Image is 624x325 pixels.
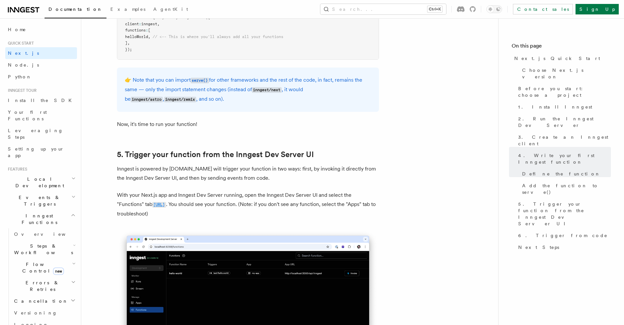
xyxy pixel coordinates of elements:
[252,87,282,93] code: inngest/next
[45,2,106,18] a: Documentation
[5,143,77,161] a: Setting up your app
[518,85,611,98] span: Before you start: choose a project
[48,7,103,12] span: Documentation
[8,128,63,140] span: Leveraging Steps
[5,210,77,228] button: Inngest Functions
[516,150,611,168] a: 4. Write your first Inngest function
[11,228,77,240] a: Overview
[8,26,26,33] span: Home
[5,125,77,143] a: Leveraging Steps
[516,230,611,241] a: 6. Trigger from code
[518,201,611,227] span: 5. Trigger your function from the Inngest Dev Server UI
[8,74,32,79] span: Python
[127,41,130,45] span: ,
[11,277,77,295] button: Errors & Retries
[125,75,371,104] p: 👉 Note that you can import for other frameworks and the rest of the code, in fact, remains the sa...
[5,71,77,83] a: Python
[152,201,166,207] a: [URL]
[512,42,611,52] h4: On this page
[125,34,148,39] span: helloWorld
[146,28,148,32] span: :
[11,295,77,307] button: Cancellation
[5,59,77,71] a: Node.js
[11,298,68,304] span: Cancellation
[516,101,611,113] a: 1. Install Inngest
[5,88,37,93] span: Inngest tour
[518,134,611,147] span: 3. Create an Inngest client
[110,7,145,12] span: Examples
[191,78,209,83] code: serve()
[131,97,163,102] code: inngest/astro
[8,51,39,56] span: Next.js
[518,244,559,251] span: Next Steps
[576,4,619,14] a: Sign Up
[518,115,611,129] span: 2. Run the Inngest Dev Server
[11,307,77,319] a: Versioning
[5,106,77,125] a: Your first Functions
[520,168,611,180] a: Define the function
[518,104,592,110] span: 1. Install Inngest
[14,232,82,237] span: Overview
[516,131,611,150] a: 3. Create an Inngest client
[512,52,611,64] a: Next.js Quick Start
[157,22,160,26] span: ,
[153,34,283,39] span: // <-- This is where you'll always add all your functions
[518,232,608,239] span: 6. Trigger from code
[5,194,71,207] span: Events & Triggers
[522,182,611,195] span: Add the function to serve()
[11,243,73,256] span: Steps & Workflows
[125,41,127,45] span: ]
[11,261,72,274] span: Flow Control
[53,268,64,275] span: new
[148,34,150,39] span: ,
[516,241,611,253] a: Next Steps
[148,28,150,32] span: [
[153,7,188,12] span: AgentKit
[5,24,77,35] a: Home
[5,173,77,192] button: Local Development
[427,6,442,12] kbd: Ctrl+K
[518,152,611,165] span: 4. Write your first Inngest function
[149,2,192,18] a: AgentKit
[522,171,600,177] span: Define the function
[513,4,573,14] a: Contact sales
[516,113,611,131] a: 2. Run the Inngest Dev Server
[320,4,446,14] button: Search...Ctrl+K
[516,83,611,101] a: Before you start: choose a project
[8,98,76,103] span: Install the SDK
[5,176,71,189] span: Local Development
[11,258,77,277] button: Flow Controlnew
[520,64,611,83] a: Choose Next.js version
[164,97,196,102] code: inngest/remix
[5,192,77,210] button: Events & Triggers
[117,150,314,159] a: 5. Trigger your function from the Inngest Dev Server UI
[117,191,379,218] p: With your Next.js app and Inngest Dev Server running, open the Inngest Dev Server UI and select t...
[152,202,166,208] code: [URL]
[125,47,132,52] span: });
[191,77,209,83] a: serve()
[106,2,149,18] a: Examples
[141,22,157,26] span: inngest
[8,146,64,158] span: Setting up your app
[516,198,611,230] a: 5. Trigger your function from the Inngest Dev Server UI
[139,22,141,26] span: :
[8,62,39,68] span: Node.js
[520,180,611,198] a: Add the function to serve()
[117,164,379,183] p: Inngest is powered by [DOMAIN_NAME] will trigger your function in two ways: first, by invoking it...
[514,55,600,62] span: Next.js Quick Start
[5,213,71,226] span: Inngest Functions
[5,47,77,59] a: Next.js
[117,120,379,129] p: Now, it's time to run your function!
[11,279,71,293] span: Errors & Retries
[5,41,34,46] span: Quick start
[522,67,611,80] span: Choose Next.js version
[125,22,139,26] span: client
[5,167,27,172] span: Features
[5,94,77,106] a: Install the SDK
[8,110,47,121] span: Your first Functions
[14,310,57,315] span: Versioning
[125,28,146,32] span: functions
[11,240,77,258] button: Steps & Workflows
[486,5,502,13] button: Toggle dark mode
